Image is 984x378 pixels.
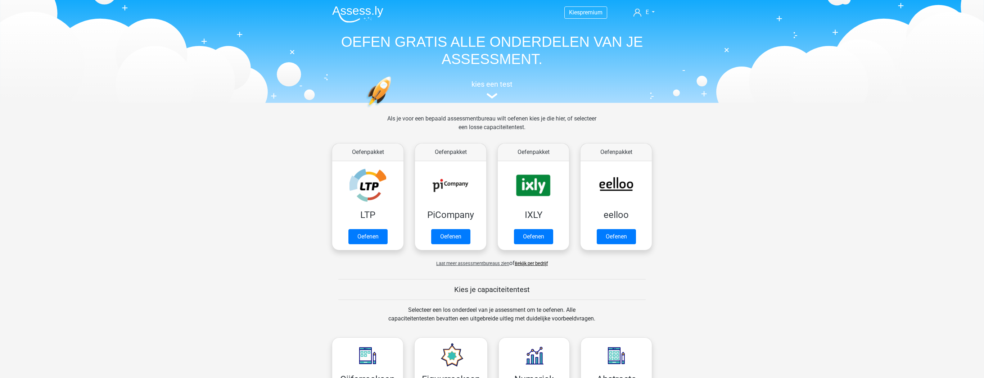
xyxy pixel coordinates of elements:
[382,114,602,140] div: Als je voor een bepaald assessmentbureau wilt oefenen kies je die hier, of selecteer een losse ca...
[436,261,509,266] span: Laat meer assessmentbureaus zien
[366,76,419,141] img: oefenen
[631,8,658,17] a: E
[646,9,649,15] span: E
[326,80,658,99] a: kies een test
[348,229,388,244] a: Oefenen
[515,261,548,266] a: Bekijk per bedrijf
[326,253,658,268] div: of
[597,229,636,244] a: Oefenen
[332,6,383,23] img: Assessly
[382,306,602,332] div: Selecteer een los onderdeel van je assessment om te oefenen. Alle capaciteitentesten bevatten een...
[514,229,553,244] a: Oefenen
[326,33,658,68] h1: OEFEN GRATIS ALLE ONDERDELEN VAN JE ASSESSMENT.
[580,9,602,16] span: premium
[487,93,497,99] img: assessment
[338,285,646,294] h5: Kies je capaciteitentest
[431,229,470,244] a: Oefenen
[565,8,607,17] a: Kiespremium
[569,9,580,16] span: Kies
[326,80,658,88] h5: kies een test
